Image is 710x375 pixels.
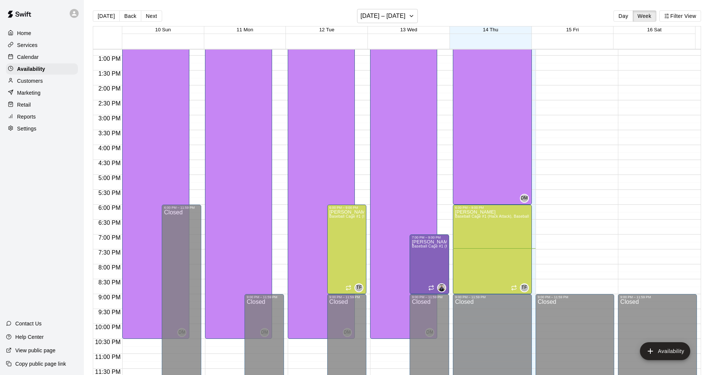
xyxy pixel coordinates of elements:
span: 1:00 PM [97,56,123,62]
div: Tyler Fields [520,283,529,292]
p: Services [17,41,38,49]
button: [DATE] [93,10,120,22]
span: Recurring availability [345,285,351,291]
button: 12 Tue [319,27,334,32]
p: Contact Us [15,320,42,327]
div: 6:00 PM – 9:00 PM: Available [453,205,532,294]
span: 11:30 PM [93,369,122,375]
a: Settings [6,123,78,134]
span: 3:00 PM [97,115,123,122]
button: Back [119,10,141,22]
span: 4:00 PM [97,145,123,151]
div: Andrew Hall [437,283,446,292]
button: [DATE] – [DATE] [357,9,418,23]
button: Week [633,10,656,22]
div: 9:00 PM – 11:59 PM [538,295,612,299]
div: 6:00 PM – 11:59 PM [164,206,199,209]
span: Recurring availability [428,285,434,291]
div: 9:00 PM – 11:59 PM [329,295,365,299]
div: Tyler Fields [354,283,363,292]
button: Next [141,10,162,22]
a: Availability [6,63,78,75]
p: Copy public page link [15,360,66,368]
div: 9:00 PM – 11:59 PM [455,295,530,299]
span: 2:30 PM [97,100,123,107]
p: Availability [17,65,45,73]
button: 14 Thu [483,27,498,32]
div: 9:00 PM – 11:59 PM [247,295,282,299]
button: add [640,342,690,360]
div: 6:00 PM – 9:00 PM [455,206,530,209]
span: 9:30 PM [97,309,123,315]
button: 11 Mon [237,27,253,32]
p: Home [17,29,31,37]
div: 9:00 PM – 11:59 PM [620,295,695,299]
span: 10:30 PM [93,339,122,345]
button: 10 Sun [155,27,171,32]
span: 4:30 PM [97,160,123,166]
span: 10:00 PM [93,324,122,330]
p: Help Center [15,333,44,341]
a: Home [6,28,78,39]
span: TF [521,284,527,292]
a: Retail [6,99,78,110]
button: Day [613,10,633,22]
span: 1:30 PM [97,70,123,77]
p: Settings [17,125,37,132]
span: 7:30 PM [97,249,123,256]
p: View public page [15,347,56,354]
span: 3:30 PM [97,130,123,136]
span: Recurring availability [511,285,517,291]
span: 7:00 PM [97,234,123,241]
span: DM [521,195,528,202]
div: 6:00 PM – 9:00 PM [329,206,365,209]
a: Reports [6,111,78,122]
button: 16 Sat [647,27,662,32]
span: 11:00 PM [93,354,122,360]
span: 6:30 PM [97,220,123,226]
a: Customers [6,75,78,86]
span: Baseball Cage #1 (Hack Attack), Baseball Cage #2 (Jr Hack Attack), Softball Cage #3 (Jr Hack Atta... [329,214,622,218]
button: Filter View [659,10,701,22]
span: 9:00 PM [97,294,123,300]
a: Marketing [6,87,78,98]
p: Customers [17,77,43,85]
span: 8:30 PM [97,279,123,286]
p: Marketing [17,89,41,97]
p: Retail [17,101,31,108]
div: 7:00 PM – 9:00 PM [412,236,447,239]
p: Calendar [17,53,39,61]
a: Services [6,40,78,51]
img: Andrew Hall [438,284,445,292]
div: 7:00 PM – 9:00 PM: Available [410,234,449,294]
span: Baseball Cage #1 (Hack Attack), Baseball Cage #2 (Jr Hack Attack), Bullpen [412,244,547,248]
span: 2:00 PM [97,85,123,92]
button: 15 Fri [566,27,579,32]
span: 5:00 PM [97,175,123,181]
span: 6:00 PM [97,205,123,211]
div: Dave Mahaffey [520,194,529,203]
span: 8:00 PM [97,264,123,271]
div: 6:00 PM – 9:00 PM: Available [327,205,367,294]
div: 9:00 PM – 11:59 PM [412,295,447,299]
p: Reports [17,113,36,120]
a: Calendar [6,51,78,63]
button: 13 Wed [400,27,417,32]
span: 5:30 PM [97,190,123,196]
